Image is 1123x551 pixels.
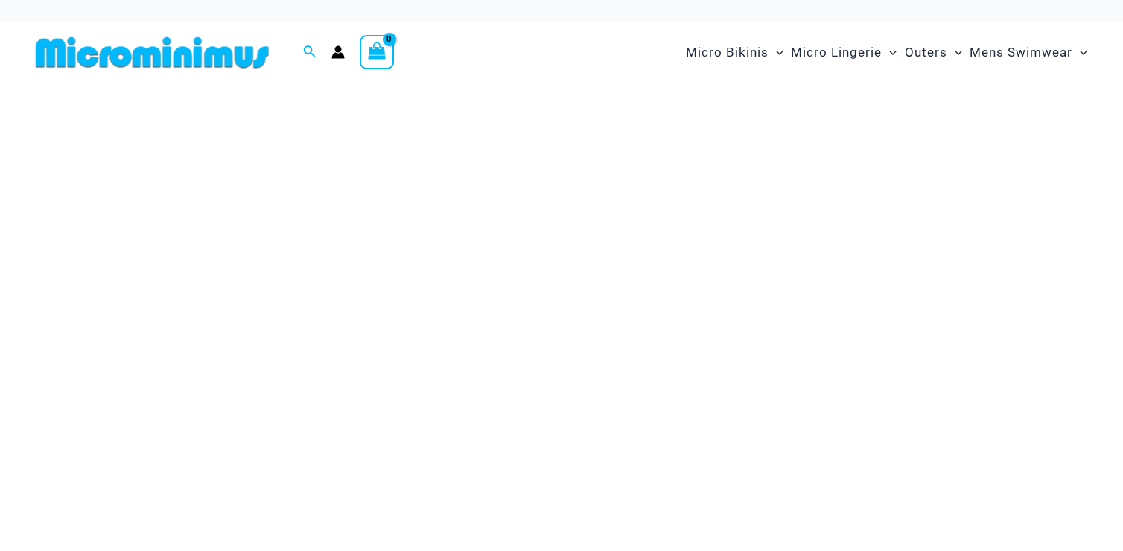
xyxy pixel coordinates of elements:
[360,35,394,69] a: View Shopping Cart, empty
[30,36,275,69] img: MM SHOP LOGO FLAT
[1072,34,1087,71] span: Menu Toggle
[966,30,1091,75] a: Mens SwimwearMenu ToggleMenu Toggle
[303,43,316,62] a: Search icon link
[680,28,1093,77] nav: Site Navigation
[787,30,900,75] a: Micro LingerieMenu ToggleMenu Toggle
[791,34,882,71] span: Micro Lingerie
[970,34,1072,71] span: Mens Swimwear
[905,34,947,71] span: Outers
[769,34,783,71] span: Menu Toggle
[686,34,769,71] span: Micro Bikinis
[331,45,345,59] a: Account icon link
[901,30,966,75] a: OutersMenu ToggleMenu Toggle
[947,34,962,71] span: Menu Toggle
[882,34,897,71] span: Menu Toggle
[682,30,787,75] a: Micro BikinisMenu ToggleMenu Toggle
